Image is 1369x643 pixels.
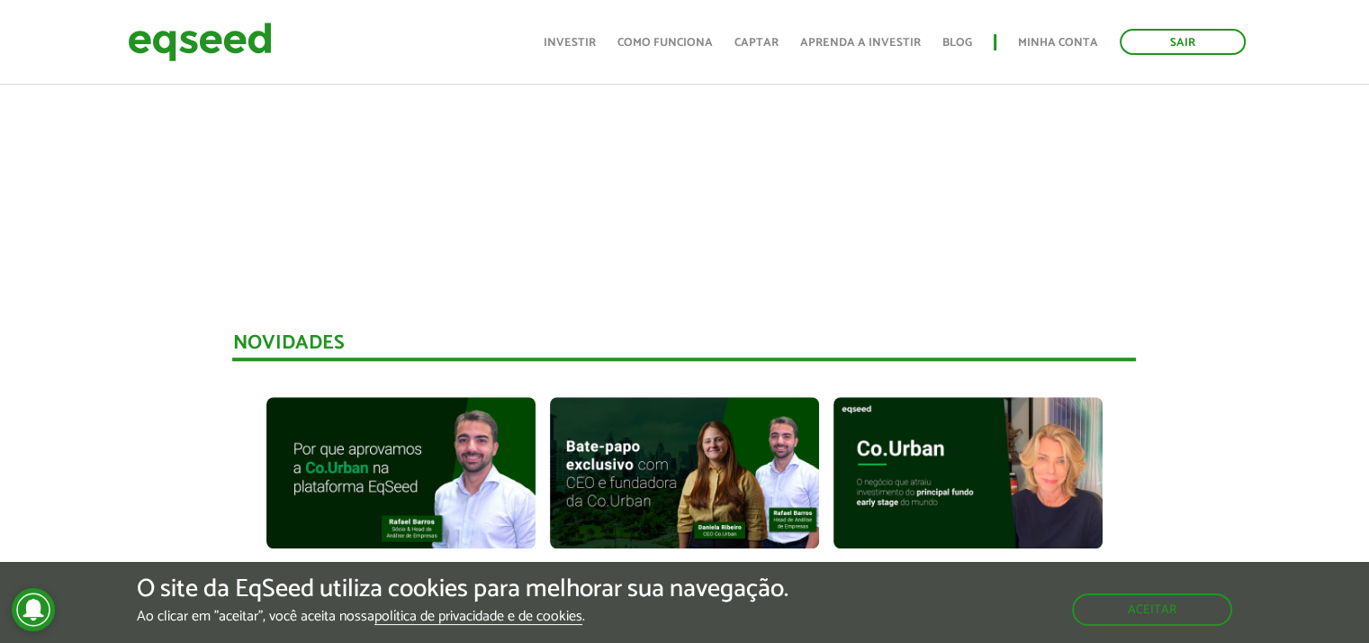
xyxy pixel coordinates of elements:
[374,610,582,625] a: política de privacidade e de cookies
[833,397,1103,548] img: maxresdefault.jpg
[1120,29,1246,55] a: Sair
[137,608,788,625] p: Ao clicar em "aceitar", você aceita nossa .
[137,575,788,603] h5: O site da EqSeed utiliza cookies para melhorar sua navegação.
[232,333,1136,361] div: Novidades
[942,37,972,49] a: Blog
[1072,593,1232,626] button: Aceitar
[266,397,536,548] img: maxresdefault.jpg
[128,18,272,66] img: EqSeed
[800,37,921,49] a: Aprenda a investir
[1018,37,1098,49] a: Minha conta
[550,397,819,548] img: maxresdefault.jpg
[617,37,713,49] a: Como funciona
[544,37,596,49] a: Investir
[734,37,779,49] a: Captar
